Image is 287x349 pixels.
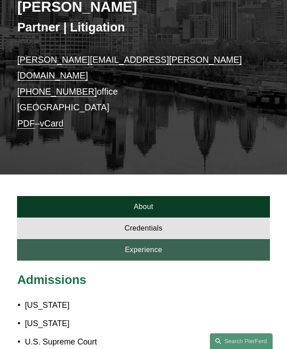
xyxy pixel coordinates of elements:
[17,239,270,261] a: Experience
[17,273,86,287] span: Admissions
[17,218,270,239] a: Credentials
[17,55,242,81] a: [PERSON_NAME][EMAIL_ADDRESS][PERSON_NAME][DOMAIN_NAME]
[17,118,35,128] a: PDF
[40,118,64,128] a: vCard
[25,335,270,349] p: U.S. Supreme Court
[17,52,270,132] p: office [GEOGRAPHIC_DATA] –
[25,298,270,312] p: [US_STATE]
[17,196,270,218] a: About
[17,87,97,96] a: [PHONE_NUMBER]
[25,316,270,331] p: [US_STATE]
[210,333,273,349] a: Search this site
[17,20,270,35] h3: Partner | Litigation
